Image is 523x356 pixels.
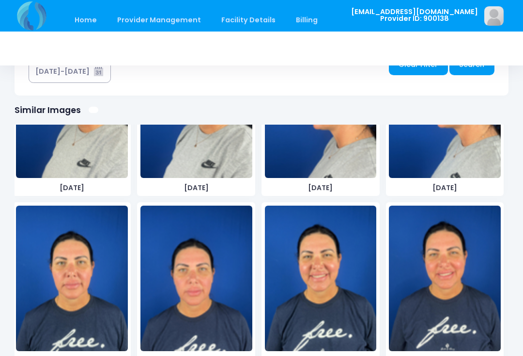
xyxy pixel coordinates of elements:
[140,206,252,351] img: image
[35,66,90,77] div: [DATE]-[DATE]
[212,9,285,32] a: Facility Details
[16,183,128,193] span: [DATE]
[108,9,210,32] a: Provider Management
[484,6,504,26] img: image
[287,9,327,32] a: Billing
[15,105,81,115] h1: Similar Images
[389,183,501,193] span: [DATE]
[351,8,478,22] span: [EMAIL_ADDRESS][DOMAIN_NAME] Provider ID: 900138
[389,206,501,351] img: image
[329,9,366,32] a: Staff
[16,206,128,351] img: image
[140,183,252,193] span: [DATE]
[65,9,106,32] a: Home
[265,183,377,193] span: [DATE]
[265,206,377,351] img: image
